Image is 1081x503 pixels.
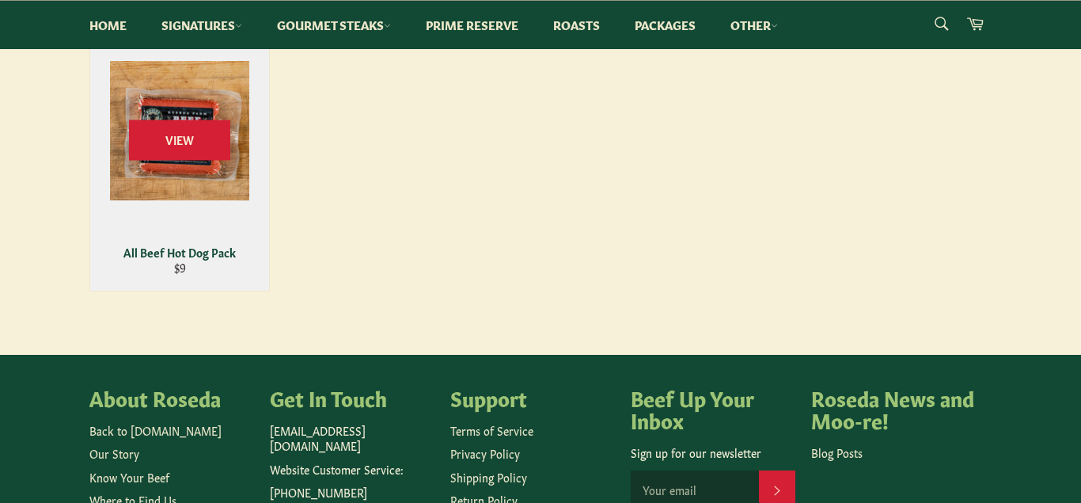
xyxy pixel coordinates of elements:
[631,445,795,460] p: Sign up for our newsletter
[89,387,254,409] h4: About Roseda
[89,445,139,461] a: Our Story
[450,469,527,485] a: Shipping Policy
[410,1,534,49] a: Prime Reserve
[101,245,260,260] div: All Beef Hot Dog Pack
[261,1,407,49] a: Gourmet Steaks
[715,1,794,49] a: Other
[89,469,169,485] a: Know Your Beef
[270,423,434,454] p: [EMAIL_ADDRESS][DOMAIN_NAME]
[74,1,142,49] a: Home
[537,1,616,49] a: Roasts
[270,485,434,500] p: [PHONE_NUMBER]
[270,462,434,477] p: Website Customer Service:
[631,387,795,430] h4: Beef Up Your Inbox
[811,444,863,460] a: Blog Posts
[450,445,520,461] a: Privacy Policy
[450,387,615,409] h4: Support
[450,422,533,438] a: Terms of Service
[89,422,222,438] a: Back to [DOMAIN_NAME]
[129,120,230,160] span: View
[146,1,258,49] a: Signatures
[811,387,976,430] h4: Roseda News and Moo-re!
[619,1,711,49] a: Packages
[270,387,434,409] h4: Get In Touch
[89,17,270,292] a: All Beef Hot Dog Pack All Beef Hot Dog Pack $9 View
